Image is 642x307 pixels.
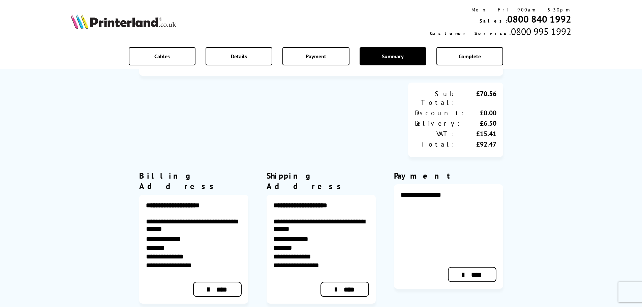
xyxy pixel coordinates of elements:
span: Details [231,53,247,60]
div: VAT: [415,129,456,138]
div: £15.41 [456,129,496,138]
span: Summary [382,53,404,60]
span: 0800 995 1992 [511,25,571,38]
span: Payment [306,53,326,60]
div: £70.56 [456,89,496,107]
div: Delivery: [415,119,461,128]
span: Complete [459,53,481,60]
div: £92.47 [456,140,496,149]
div: Discount: [415,109,465,117]
span: Sales: [480,18,507,24]
a: 0800 840 1992 [507,13,571,25]
span: Cables [154,53,170,60]
span: Customer Service: [430,30,511,36]
div: Payment [394,171,503,181]
div: Sub Total: [415,89,456,107]
div: £0.00 [465,109,496,117]
div: Billing Address [139,171,248,191]
div: £6.50 [461,119,496,128]
div: Shipping Address [267,171,376,191]
img: Printerland Logo [71,14,176,29]
div: Mon - Fri 9:00am - 5:30pm [430,7,571,13]
div: Total: [415,140,456,149]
